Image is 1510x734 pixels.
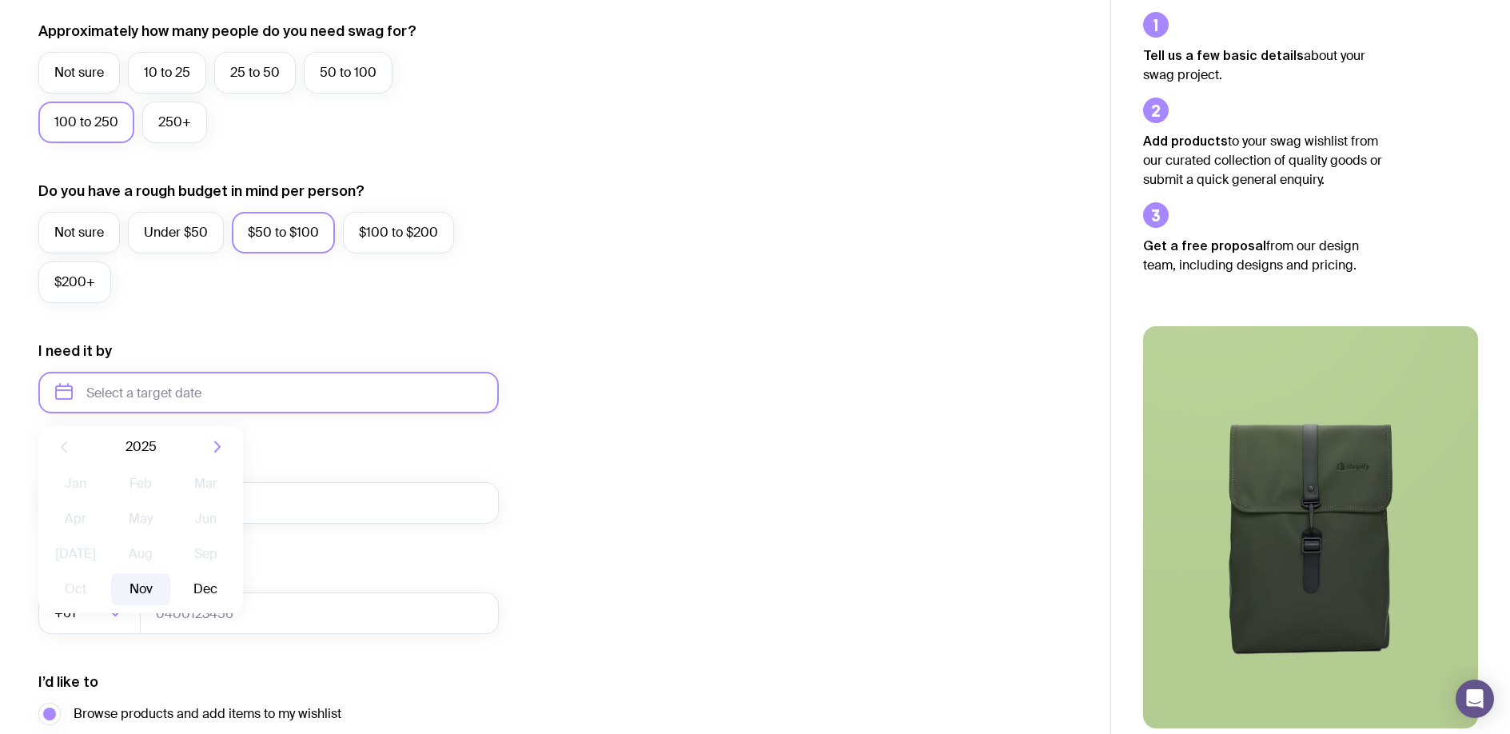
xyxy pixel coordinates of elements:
[38,102,134,143] label: 100 to 250
[1456,680,1494,718] div: Open Intercom Messenger
[79,592,104,634] input: Search for option
[38,372,499,413] input: Select a target date
[177,468,235,500] button: Mar
[38,22,416,41] label: Approximately how many people do you need swag for?
[46,573,105,605] button: Oct
[232,212,335,253] label: $50 to $100
[128,212,224,253] label: Under $50
[128,52,206,94] label: 10 to 25
[1143,46,1383,85] p: about your swag project.
[46,468,105,500] button: Jan
[111,503,169,535] button: May
[177,503,235,535] button: Jun
[1143,236,1383,275] p: from our design team, including designs and pricing.
[46,503,105,535] button: Apr
[38,592,141,634] div: Search for option
[38,212,120,253] label: Not sure
[1143,134,1228,148] strong: Add products
[38,672,98,692] label: I’d like to
[38,52,120,94] label: Not sure
[177,573,235,605] button: Dec
[46,538,105,570] button: [DATE]
[38,482,499,524] input: you@email.com
[304,52,392,94] label: 50 to 100
[111,538,169,570] button: Aug
[38,261,111,303] label: $200+
[343,212,454,253] label: $100 to $200
[177,538,235,570] button: Sep
[54,592,79,634] span: +61
[140,592,499,634] input: 0400123456
[38,182,365,201] label: Do you have a rough budget in mind per person?
[111,468,169,500] button: Feb
[38,341,112,361] label: I need it by
[1143,48,1304,62] strong: Tell us a few basic details
[111,573,169,605] button: Nov
[142,102,207,143] label: 250+
[214,52,296,94] label: 25 to 50
[1143,131,1383,189] p: to your swag wishlist from our curated collection of quality goods or submit a quick general enqu...
[74,704,341,724] span: Browse products and add items to my wishlist
[1143,238,1266,253] strong: Get a free proposal
[126,437,157,457] span: 2025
